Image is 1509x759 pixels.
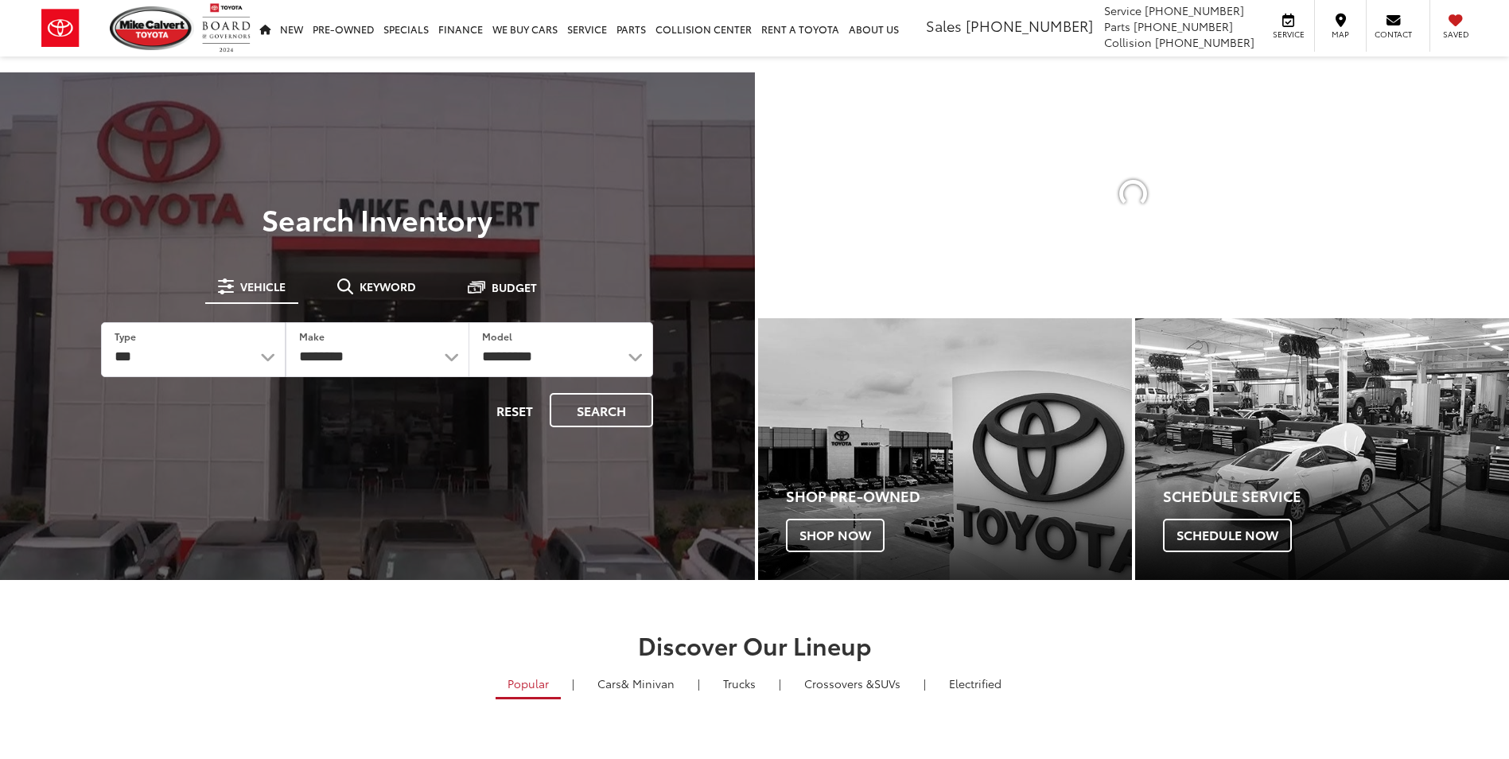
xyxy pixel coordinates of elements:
h4: Shop Pre-Owned [786,488,1132,504]
div: Toyota [758,318,1132,580]
label: Make [299,329,325,343]
span: Budget [492,282,537,293]
label: Type [115,329,136,343]
a: Popular [496,670,561,699]
a: Shop Pre-Owned Shop Now [758,318,1132,580]
span: Contact [1375,29,1412,40]
span: Schedule Now [1163,519,1292,552]
button: Search [550,393,653,427]
span: Collision [1104,34,1152,50]
h2: Discover Our Lineup [194,632,1316,658]
a: Electrified [937,670,1013,697]
li: | [920,675,930,691]
li: | [568,675,578,691]
span: Service [1104,2,1141,18]
a: Cars [585,670,686,697]
span: Crossovers & [804,675,874,691]
h4: Schedule Service [1163,488,1509,504]
a: Schedule Service Schedule Now [1135,318,1509,580]
div: Toyota [1135,318,1509,580]
span: Saved [1438,29,1473,40]
span: [PHONE_NUMBER] [966,15,1093,36]
span: Map [1323,29,1358,40]
span: Vehicle [240,281,286,292]
label: Model [482,329,512,343]
span: Shop Now [786,519,885,552]
a: SUVs [792,670,912,697]
button: Reset [483,393,546,427]
span: [PHONE_NUMBER] [1134,18,1233,34]
img: Mike Calvert Toyota [110,6,194,50]
span: Sales [926,15,962,36]
h3: Search Inventory [67,203,688,235]
span: [PHONE_NUMBER] [1155,34,1254,50]
span: Service [1270,29,1306,40]
span: & Minivan [621,675,675,691]
a: Trucks [711,670,768,697]
span: Keyword [360,281,416,292]
li: | [775,675,785,691]
li: | [694,675,704,691]
span: [PHONE_NUMBER] [1145,2,1244,18]
span: Parts [1104,18,1130,34]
